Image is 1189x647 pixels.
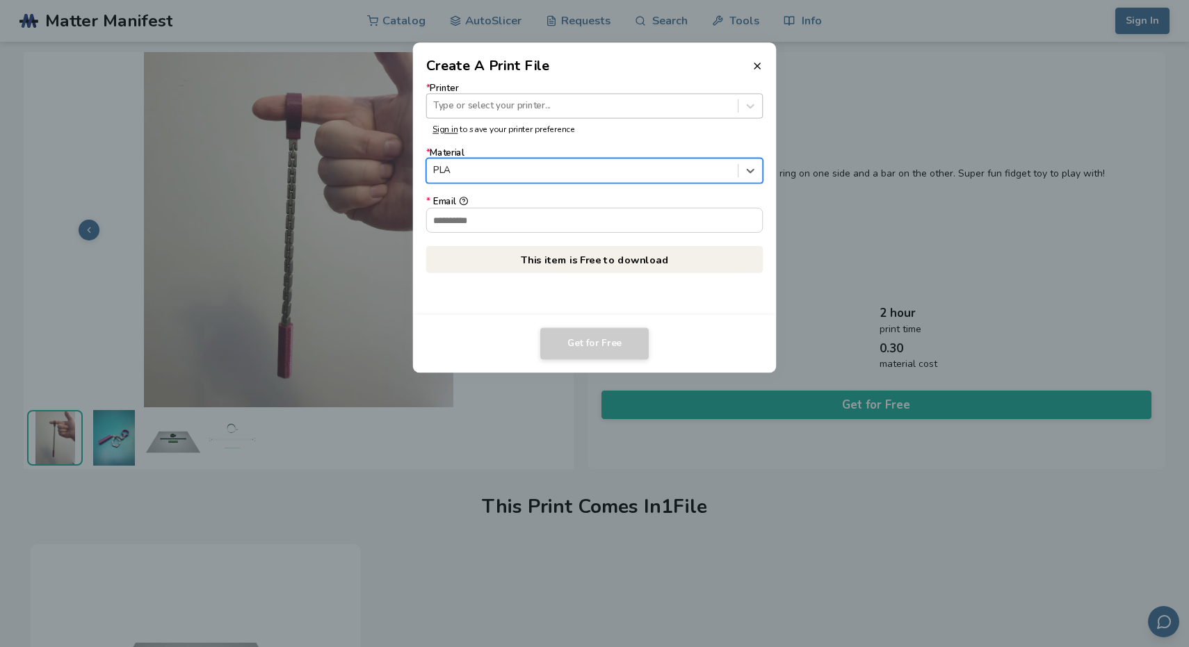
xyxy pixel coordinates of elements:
[426,246,763,273] p: This item is Free to download
[540,328,649,360] button: Get for Free
[427,208,763,231] input: *Email
[432,124,458,135] a: Sign in
[459,197,468,206] button: *Email
[426,56,550,76] h2: Create A Print File
[433,101,436,111] input: *PrinterType or select your printer...
[426,197,763,207] div: Email
[432,125,757,135] p: to save your printer preference
[426,83,763,118] label: Printer
[426,148,763,183] label: Material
